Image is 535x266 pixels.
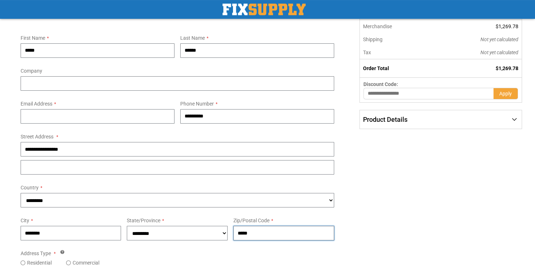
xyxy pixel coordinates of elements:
img: Fix Industrial Supply [223,4,306,15]
span: Email Address [21,101,52,107]
span: Not yet calculated [480,37,518,42]
span: Not yet calculated [480,50,518,55]
a: store logo [223,4,306,15]
span: First Name [21,35,45,41]
span: Address Type [21,250,51,256]
span: City [21,218,29,223]
span: State/Province [127,218,160,223]
span: Last Name [180,35,205,41]
span: Zip/Postal Code [233,218,269,223]
span: $1,269.78 [496,23,518,29]
th: Tax [360,46,432,59]
span: Phone Number [180,101,214,107]
span: Company [21,68,42,74]
button: Apply [493,88,518,99]
span: $1,269.78 [496,65,518,71]
span: Country [21,185,39,190]
strong: Order Total [363,65,389,71]
span: Discount Code: [363,81,398,87]
span: Product Details [363,116,407,123]
th: Merchandise [360,20,432,33]
span: Shipping [363,37,383,42]
span: Apply [499,91,512,96]
span: Street Address [21,134,53,140]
